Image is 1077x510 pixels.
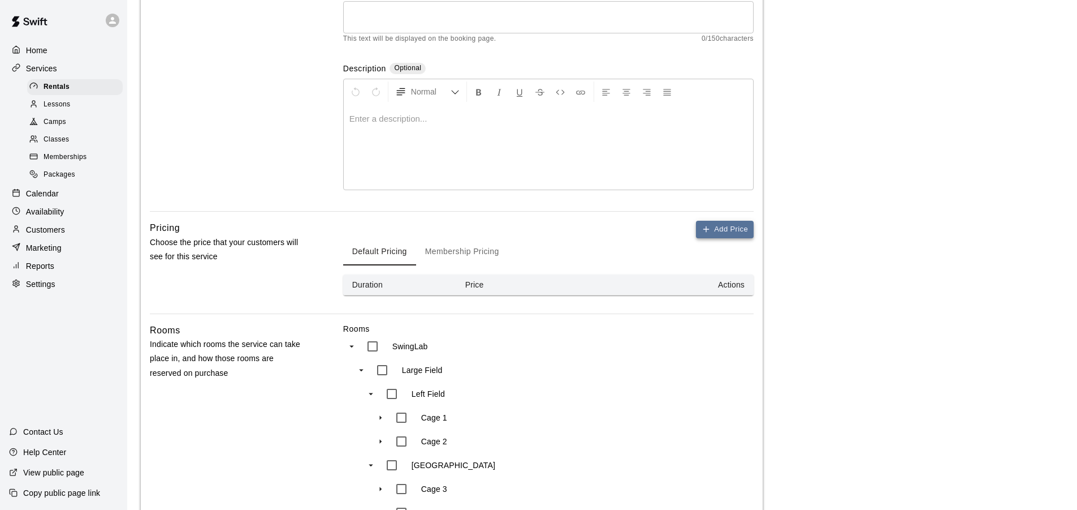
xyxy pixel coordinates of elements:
[44,99,71,110] span: Lessons
[9,60,118,77] a: Services
[658,82,677,102] button: Justify Align
[343,275,456,295] th: Duration
[9,258,118,275] a: Reports
[27,167,123,183] div: Packages
[27,78,127,96] a: Rentals
[27,79,123,95] div: Rentals
[27,132,123,148] div: Classes
[9,203,118,220] a: Availability
[571,82,590,102] button: Insert Link
[27,166,127,184] a: Packages
[343,63,386,76] label: Description
[44,152,86,163] span: Memberships
[402,365,443,376] p: Large Field
[421,436,447,447] p: Cage 2
[27,149,127,166] a: Memberships
[44,82,70,93] span: Rentals
[617,82,636,102] button: Center Align
[9,42,118,59] a: Home
[411,86,451,97] span: Normal
[23,426,63,438] p: Contact Us
[702,33,754,45] span: 0 / 150 characters
[44,169,75,181] span: Packages
[596,82,616,102] button: Left Align
[530,82,550,102] button: Format Strikethrough
[696,221,754,238] button: Add Price
[394,64,421,72] span: Optional
[27,149,123,165] div: Memberships
[27,114,127,131] a: Camps
[27,131,127,149] a: Classes
[150,323,180,338] h6: Rooms
[421,483,447,495] p: Cage 3
[26,206,64,217] p: Availability
[150,221,180,235] h6: Pricing
[343,238,416,265] button: Default Pricing
[421,412,447,423] p: Cage 1
[412,460,495,471] p: [GEOGRAPHIC_DATA]
[469,82,488,102] button: Format Bold
[23,467,84,478] p: View public page
[416,238,508,265] button: Membership Pricing
[551,82,570,102] button: Insert Code
[44,117,66,128] span: Camps
[490,82,509,102] button: Format Italics
[9,239,118,256] a: Marketing
[27,97,123,113] div: Lessons
[637,82,656,102] button: Right Align
[569,275,754,295] th: Actions
[26,45,47,56] p: Home
[26,224,65,235] p: Customers
[26,188,59,199] p: Calendar
[27,114,123,130] div: Camps
[9,276,118,293] a: Settings
[412,388,445,400] p: Left Field
[27,96,127,113] a: Lessons
[9,185,118,202] a: Calendar
[391,82,464,102] button: Formatting Options
[150,235,307,264] p: Choose the price that your customers will see for this service
[23,447,66,458] p: Help Center
[510,82,529,102] button: Format Underline
[150,337,307,380] p: Indicate which rooms the service can take place in, and how those rooms are reserved on purchase
[9,221,118,238] a: Customers
[343,33,496,45] span: This text will be displayed on the booking page.
[26,63,57,74] p: Services
[366,82,386,102] button: Redo
[26,260,54,272] p: Reports
[26,242,62,254] p: Marketing
[26,278,55,290] p: Settings
[23,487,100,499] p: Copy public page link
[392,341,428,352] p: SwingLab
[44,134,69,145] span: Classes
[346,82,365,102] button: Undo
[456,275,569,295] th: Price
[343,323,754,335] label: Rooms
